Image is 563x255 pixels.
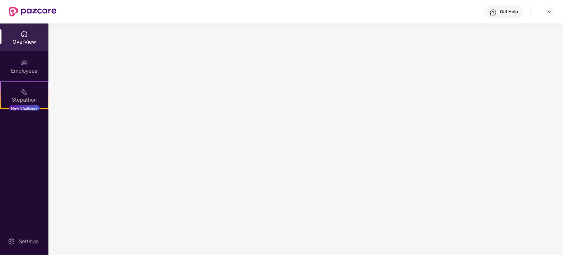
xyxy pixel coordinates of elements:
[9,7,57,17] img: New Pazcare Logo
[490,9,497,16] img: svg+xml;base64,PHN2ZyBpZD0iSGVscC0zMngzMiIgeG1sbnM9Imh0dHA6Ly93d3cudzMub3JnLzIwMDAvc3ZnIiB3aWR0aD...
[21,59,28,66] img: svg+xml;base64,PHN2ZyBpZD0iRW1wbG95ZWVzIiB4bWxucz0iaHR0cDovL3d3dy53My5vcmcvMjAwMC9zdmciIHdpZHRoPS...
[21,88,28,95] img: svg+xml;base64,PHN2ZyB4bWxucz0iaHR0cDovL3d3dy53My5vcmcvMjAwMC9zdmciIHdpZHRoPSIyMSIgaGVpZ2h0PSIyMC...
[9,105,40,111] div: New Challenge
[8,238,15,245] img: svg+xml;base64,PHN2ZyBpZD0iU2V0dGluZy0yMHgyMCIgeG1sbnM9Imh0dHA6Ly93d3cudzMub3JnLzIwMDAvc3ZnIiB3aW...
[21,30,28,37] img: svg+xml;base64,PHN2ZyBpZD0iSG9tZSIgeG1sbnM9Imh0dHA6Ly93d3cudzMub3JnLzIwMDAvc3ZnIiB3aWR0aD0iMjAiIG...
[1,96,48,103] div: Stepathon
[500,9,518,15] div: Get Help
[17,238,41,245] div: Settings
[547,9,553,15] img: svg+xml;base64,PHN2ZyBpZD0iRHJvcGRvd24tMzJ4MzIiIHhtbG5zPSJodHRwOi8vd3d3LnczLm9yZy8yMDAwL3N2ZyIgd2...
